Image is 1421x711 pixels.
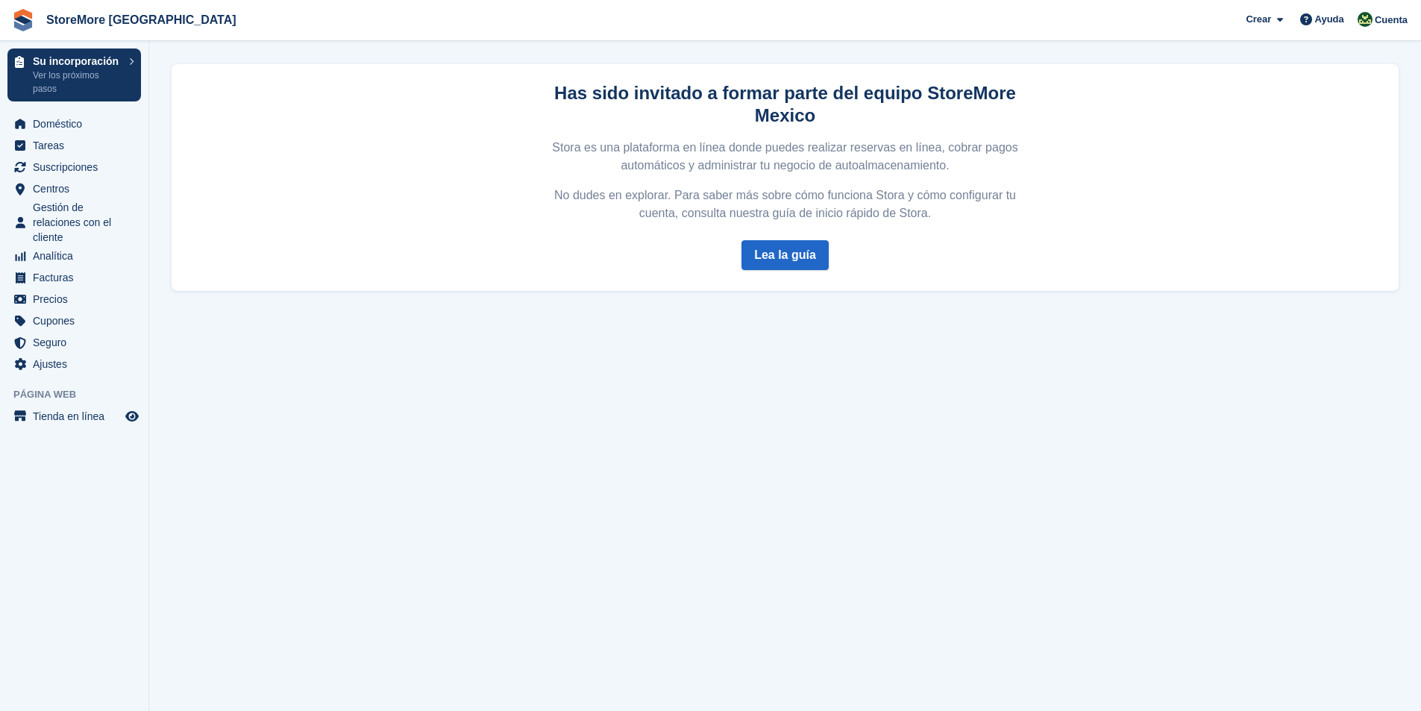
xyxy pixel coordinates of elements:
[7,200,141,245] a: menu
[33,289,122,310] span: Precios
[1358,12,1373,27] img: Claudia Cortes
[1315,12,1344,27] span: Ayuda
[33,56,122,66] p: Su incorporación
[7,48,141,101] a: Su incorporación Ver los próximos pasos
[550,187,1021,222] p: No dudes en explorar. Para saber más sobre cómo funciona Stora y cómo configurar tu cuenta, consu...
[33,354,122,375] span: Ajustes
[7,178,141,199] a: menu
[123,407,141,425] a: Vista previa de la tienda
[7,310,141,331] a: menu
[7,354,141,375] a: menu
[33,332,122,353] span: Seguro
[7,332,141,353] a: menu
[33,113,122,134] span: Doméstico
[1375,13,1408,28] span: Cuenta
[7,245,141,266] a: menu
[7,289,141,310] a: menu
[33,245,122,266] span: Analítica
[7,267,141,288] a: menu
[33,200,122,245] span: Gestión de relaciones con el cliente
[33,310,122,331] span: Cupones
[33,406,122,427] span: Tienda en línea
[7,113,141,134] a: menu
[33,178,122,199] span: Centros
[1246,12,1271,27] span: Crear
[12,9,34,31] img: stora-icon-8386f47178a22dfd0bd8f6a31ec36ba5ce8667c1dd55bd0f319d3a0aa187defe.svg
[33,267,122,288] span: Facturas
[13,387,148,402] span: Página web
[40,7,242,32] a: StoreMore [GEOGRAPHIC_DATA]
[554,83,1016,125] strong: Has sido invitado a formar parte del equipo StoreMore Mexico
[7,135,141,156] a: menu
[7,157,141,178] a: menu
[7,406,141,427] a: menú
[33,69,122,95] p: Ver los próximos pasos
[33,135,122,156] span: Tareas
[33,157,122,178] span: Suscripciones
[741,240,829,270] a: Lea la guía
[550,139,1021,175] p: Stora es una plataforma en línea donde puedes realizar reservas en línea, cobrar pagos automático...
